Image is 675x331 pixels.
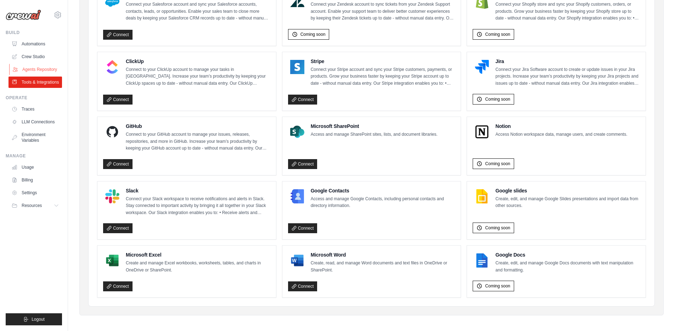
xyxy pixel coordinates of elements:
[9,200,62,211] button: Resources
[290,125,304,139] img: Microsoft SharePoint Logo
[103,159,133,169] a: Connect
[126,66,270,87] p: Connect to your ClickUp account to manage your tasks in [GEOGRAPHIC_DATA]. Increase your team’s p...
[495,123,627,130] h4: Notion
[475,189,489,203] img: Google slides Logo
[126,187,270,194] h4: Slack
[288,281,317,291] a: Connect
[22,203,42,208] span: Resources
[103,281,133,291] a: Connect
[311,58,455,65] h4: Stripe
[495,260,640,274] p: Create, edit, and manage Google Docs documents with text manipulation and formatting.
[495,251,640,258] h4: Google Docs
[475,253,489,268] img: Google Docs Logo
[495,66,640,87] p: Connect your Jira Software account to create or update issues in your Jira projects. Increase you...
[103,223,133,233] a: Connect
[126,260,270,274] p: Create and manage Excel workbooks, worksheets, tables, and charts in OneDrive or SharePoint.
[290,60,304,74] img: Stripe Logo
[485,283,510,289] span: Coming soon
[311,251,455,258] h4: Microsoft Word
[6,313,62,325] button: Logout
[9,38,62,50] a: Automations
[105,125,119,139] img: GitHub Logo
[9,174,62,186] a: Billing
[311,187,455,194] h4: Google Contacts
[311,66,455,87] p: Connect your Stripe account and sync your Stripe customers, payments, or products. Grow your busi...
[288,223,317,233] a: Connect
[103,30,133,40] a: Connect
[9,64,63,75] a: Agents Repository
[485,32,510,37] span: Coming soon
[311,260,455,274] p: Create, read, and manage Word documents and text files in OneDrive or SharePoint.
[495,196,640,209] p: Create, edit, and manage Google Slides presentations and import data from other sources.
[640,297,675,331] iframe: Chat Widget
[290,189,304,203] img: Google Contacts Logo
[475,125,489,139] img: Notion Logo
[126,123,270,130] h4: GitHub
[6,95,62,101] div: Operate
[311,131,438,138] p: Access and manage SharePoint sites, lists, and document libraries.
[290,253,304,268] img: Microsoft Word Logo
[485,96,510,102] span: Coming soon
[9,187,62,198] a: Settings
[495,131,627,138] p: Access Notion workspace data, manage users, and create comments.
[126,58,270,65] h4: ClickUp
[288,95,317,105] a: Connect
[9,129,62,146] a: Environment Variables
[495,58,640,65] h4: Jira
[9,162,62,173] a: Usage
[475,60,489,74] img: Jira Logo
[126,131,270,152] p: Connect to your GitHub account to manage your issues, releases, repositories, and more in GitHub....
[103,95,133,105] a: Connect
[311,123,438,130] h4: Microsoft SharePoint
[6,10,41,20] img: Logo
[311,196,455,209] p: Access and manage Google Contacts, including personal contacts and directory information.
[105,253,119,268] img: Microsoft Excel Logo
[105,60,119,74] img: ClickUp Logo
[9,103,62,115] a: Traces
[288,159,317,169] a: Connect
[485,225,510,231] span: Coming soon
[126,1,270,22] p: Connect your Salesforce account and sync your Salesforce accounts, contacts, leads, or opportunit...
[300,32,326,37] span: Coming soon
[9,51,62,62] a: Crew Studio
[485,161,510,167] span: Coming soon
[311,1,455,22] p: Connect your Zendesk account to sync tickets from your Zendesk Support account. Enable your suppo...
[126,196,270,217] p: Connect your Slack workspace to receive notifications and alerts in Slack. Stay connected to impo...
[6,30,62,35] div: Build
[126,251,270,258] h4: Microsoft Excel
[32,316,45,322] span: Logout
[105,189,119,203] img: Slack Logo
[6,153,62,159] div: Manage
[495,1,640,22] p: Connect your Shopify store and sync your Shopify customers, orders, or products. Grow your busine...
[9,77,62,88] a: Tools & Integrations
[495,187,640,194] h4: Google slides
[9,116,62,128] a: LLM Connections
